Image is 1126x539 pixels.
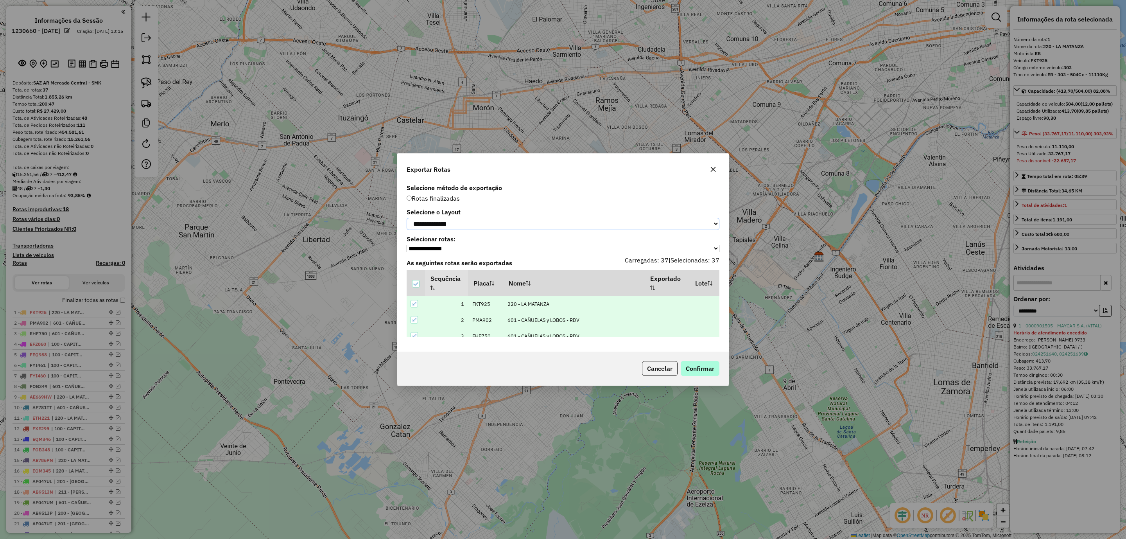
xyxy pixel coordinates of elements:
th: Sequência [425,270,468,296]
label: Selecione o Layout [407,207,719,217]
span: Selecionadas: 37 [671,256,719,264]
label: Selecionar rotas: [407,234,719,244]
strong: As seguintes rotas serão exportadas [407,259,512,267]
th: Lote [690,270,719,296]
span: Exportar Rotas [407,165,450,174]
td: 601 - CAÑUELAS y LOBOS - RDV [503,312,645,328]
td: 601 - CAÑUELAS y LOBOS - RDV [503,328,645,344]
span: Carregadas: 37 [625,256,669,264]
th: Exportado [645,270,690,296]
button: Confirmar [681,361,719,376]
td: FKT925 [468,296,503,312]
th: Placa [468,270,503,296]
td: 2 [425,312,468,328]
label: Selecione método de exportação [407,183,719,192]
td: 1 [425,296,468,312]
td: PMA902 [468,312,503,328]
td: 220 - LA MATANZA [503,296,645,312]
td: 3 [425,328,468,344]
div: | [563,255,724,270]
td: EHF750 [468,328,503,344]
th: Nome [503,270,645,296]
span: Rotas finalizadas [407,194,460,202]
button: Cancelar [642,361,678,376]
